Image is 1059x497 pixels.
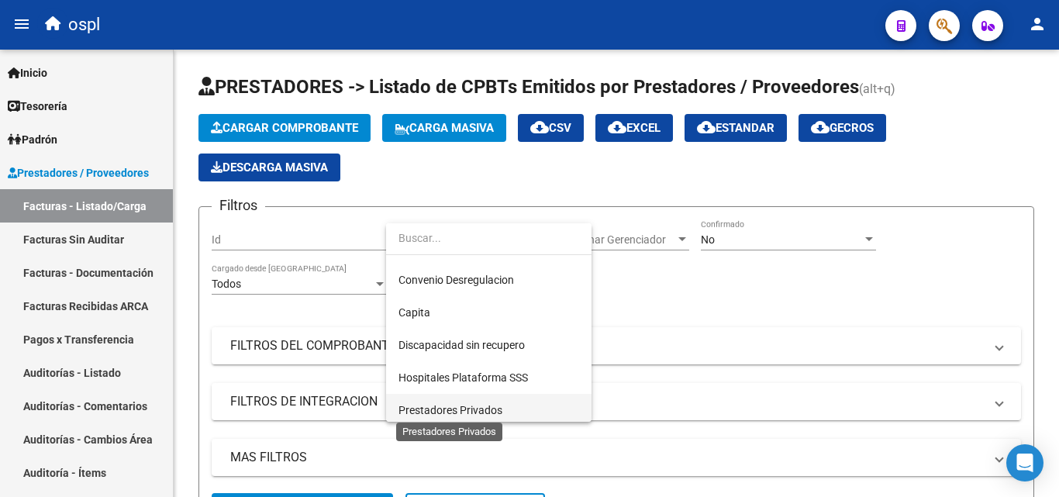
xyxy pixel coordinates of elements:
span: Hospitales Plataforma SSS [398,371,528,384]
span: Discapacidad sin recupero [398,339,525,351]
span: Capita [398,306,430,319]
div: Open Intercom Messenger [1006,444,1043,481]
span: Prestadores Privados [398,404,502,416]
span: Convenio Desregulacion [398,274,514,286]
